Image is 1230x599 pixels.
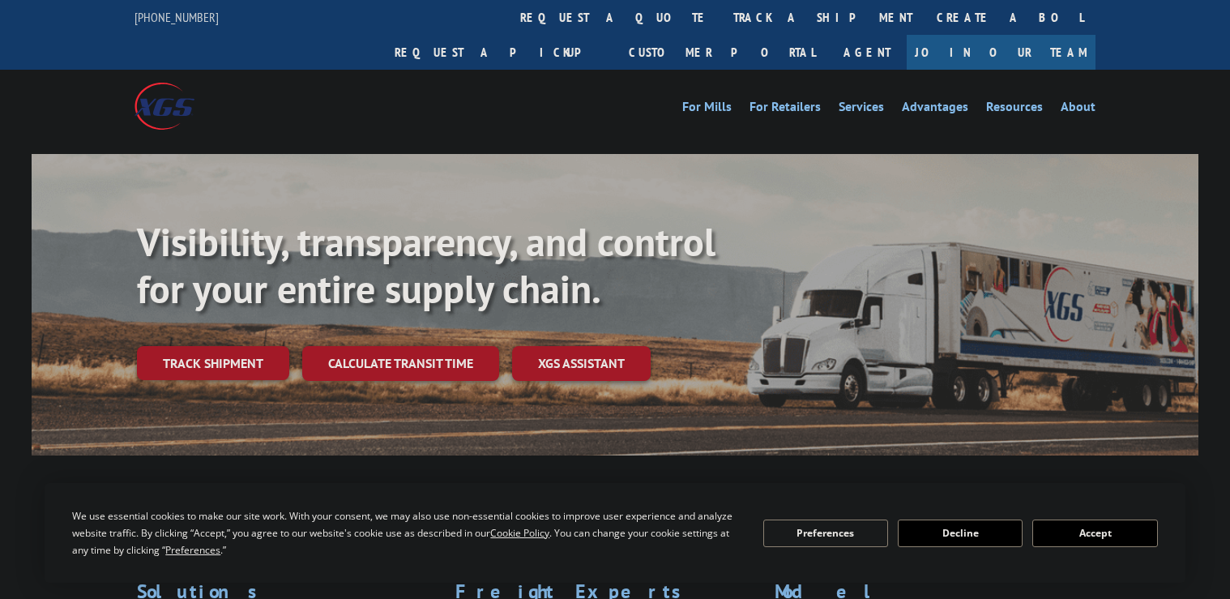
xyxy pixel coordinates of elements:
[839,101,884,118] a: Services
[1032,520,1157,547] button: Accept
[135,9,219,25] a: [PHONE_NUMBER]
[827,35,907,70] a: Agent
[617,35,827,70] a: Customer Portal
[902,101,968,118] a: Advantages
[137,216,715,314] b: Visibility, transparency, and control for your entire supply chain.
[302,346,499,381] a: Calculate transit time
[898,520,1023,547] button: Decline
[750,101,821,118] a: For Retailers
[907,35,1095,70] a: Join Our Team
[763,520,888,547] button: Preferences
[1061,101,1095,118] a: About
[72,507,743,558] div: We use essential cookies to make our site work. With your consent, we may also use non-essential ...
[490,526,549,540] span: Cookie Policy
[45,483,1185,583] div: Cookie Consent Prompt
[512,346,651,381] a: XGS ASSISTANT
[137,346,289,380] a: Track shipment
[382,35,617,70] a: Request a pickup
[986,101,1043,118] a: Resources
[682,101,732,118] a: For Mills
[165,543,220,557] span: Preferences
